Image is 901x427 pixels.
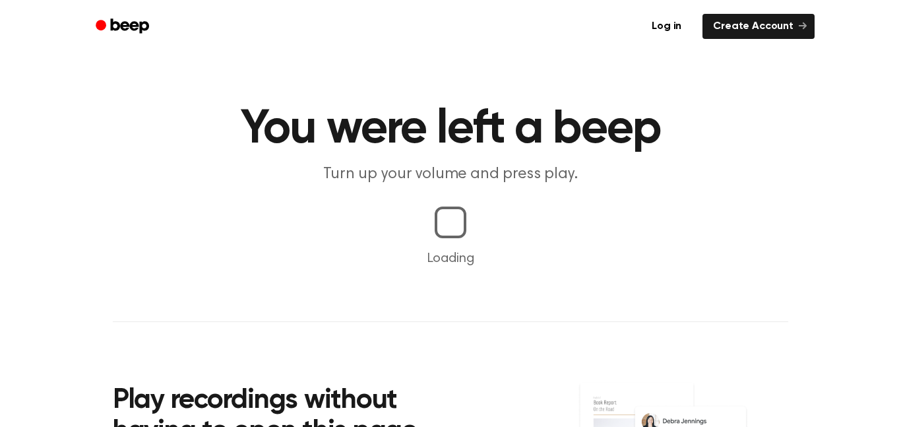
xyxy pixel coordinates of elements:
a: Log in [638,11,695,42]
h1: You were left a beep [113,106,788,153]
p: Loading [16,249,885,269]
a: Create Account [702,14,815,39]
a: Beep [86,14,161,40]
p: Turn up your volume and press play. [197,164,704,185]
